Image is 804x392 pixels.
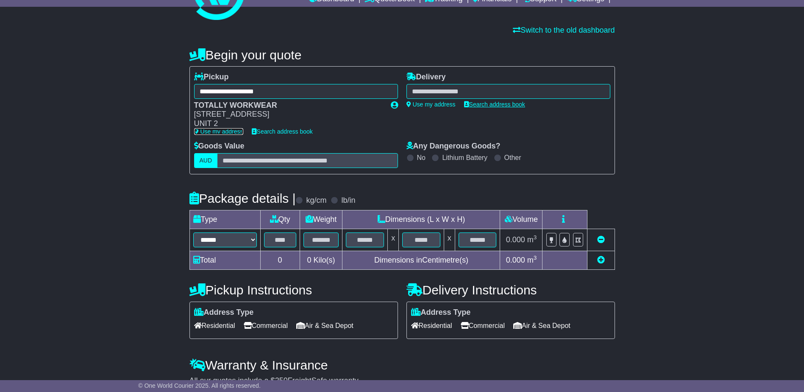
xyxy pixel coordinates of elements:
span: 0 [307,256,311,264]
span: m [527,256,537,264]
span: © One World Courier 2025. All rights reserved. [138,382,261,389]
label: Other [504,154,521,162]
sup: 3 [534,255,537,261]
h4: Delivery Instructions [406,283,615,297]
h4: Warranty & Insurance [189,358,615,372]
label: Address Type [194,308,254,317]
span: m [527,235,537,244]
span: Air & Sea Depot [513,319,570,332]
td: Qty [260,210,300,229]
td: Type [189,210,260,229]
a: Remove this item [597,235,605,244]
a: Switch to the old dashboard [513,26,615,34]
td: Dimensions (L x W x H) [342,210,500,229]
label: Goods Value [194,142,245,151]
a: Use my address [194,128,243,135]
label: Address Type [411,308,471,317]
label: kg/cm [306,196,326,205]
sup: 3 [534,234,537,241]
span: 0.000 [506,256,525,264]
td: Weight [300,210,342,229]
label: lb/in [341,196,355,205]
div: UNIT 2 [194,119,382,129]
span: Commercial [244,319,288,332]
label: Delivery [406,73,446,82]
span: Residential [194,319,235,332]
label: No [417,154,426,162]
td: Total [189,251,260,269]
h4: Package details | [189,191,296,205]
span: 250 [275,376,288,385]
label: Lithium Battery [442,154,487,162]
div: TOTALLY WORKWEAR [194,101,382,110]
a: Add new item [597,256,605,264]
span: Residential [411,319,452,332]
div: [STREET_ADDRESS] [194,110,382,119]
h4: Begin your quote [189,48,615,62]
h4: Pickup Instructions [189,283,398,297]
a: Search address book [464,101,525,108]
td: Dimensions in Centimetre(s) [342,251,500,269]
div: All our quotes include a $ FreightSafe warranty. [189,376,615,386]
td: x [388,229,399,251]
td: x [444,229,455,251]
td: Volume [500,210,542,229]
td: Kilo(s) [300,251,342,269]
span: Commercial [461,319,505,332]
label: AUD [194,153,218,168]
label: Any Dangerous Goods? [406,142,501,151]
label: Pickup [194,73,229,82]
span: 0.000 [506,235,525,244]
a: Use my address [406,101,456,108]
a: Search address book [252,128,313,135]
span: Air & Sea Depot [296,319,353,332]
td: 0 [260,251,300,269]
